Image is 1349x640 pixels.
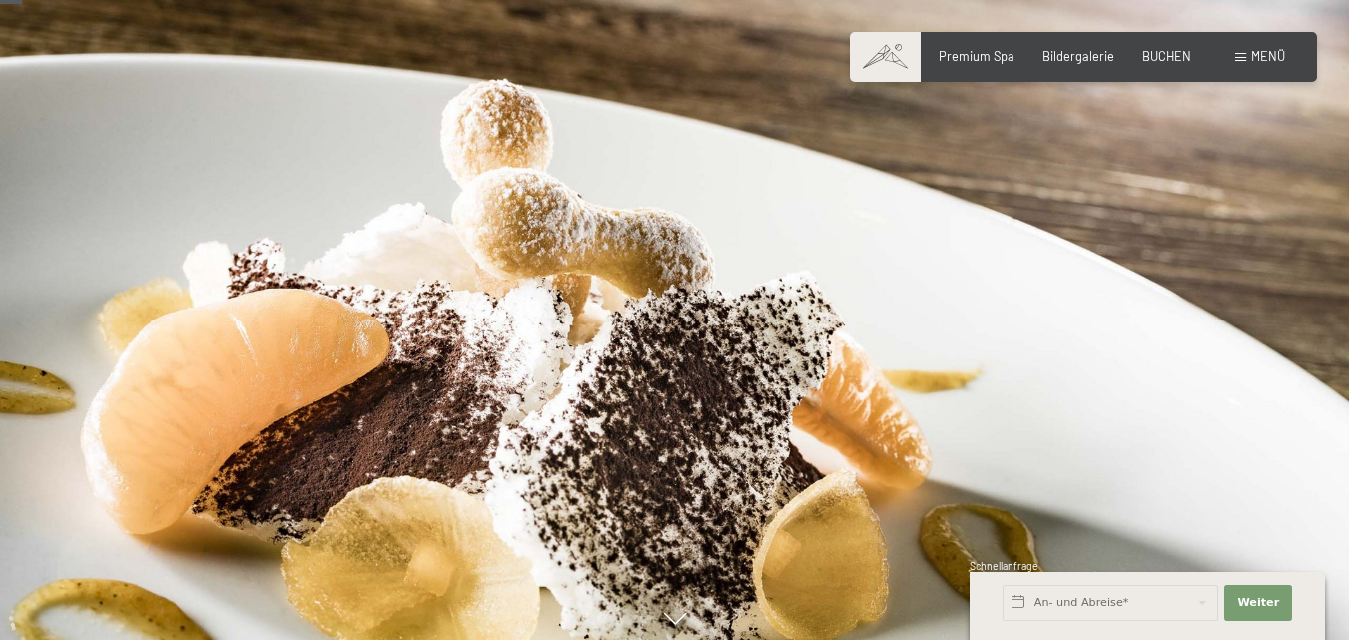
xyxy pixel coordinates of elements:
span: Schnellanfrage [970,560,1038,572]
a: Premium Spa [939,48,1014,64]
a: Bildergalerie [1042,48,1114,64]
a: BUCHEN [1142,48,1191,64]
button: Weiter [1224,585,1292,621]
span: Weiter [1237,595,1279,611]
span: Menü [1251,48,1285,64]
